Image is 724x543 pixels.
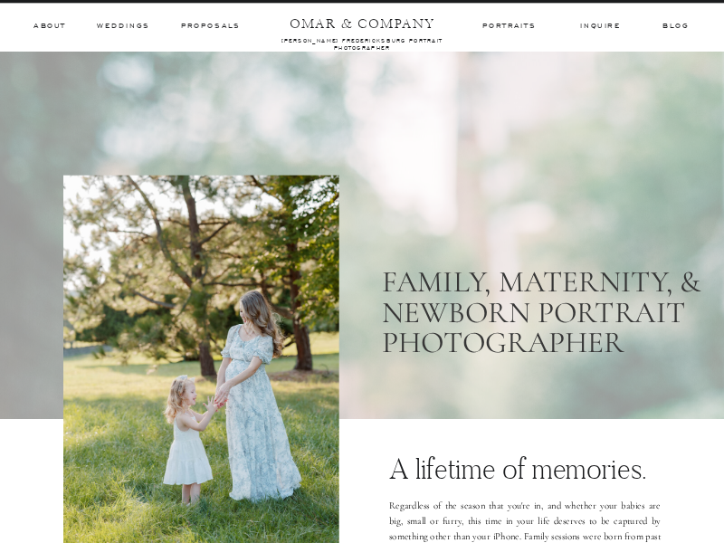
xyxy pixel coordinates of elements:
[481,21,538,32] a: Portraits
[580,21,621,32] a: inquire
[285,13,438,29] a: OMAR & COMPANY
[256,37,467,43] a: [PERSON_NAME] fredericksburg portrait photographer
[382,267,716,389] h1: Family, Maternity, & Newborn PORTRAIT PHOTOGRAPHER
[662,21,688,32] a: BLOG
[389,452,662,523] h2: A lifetime of memories.
[33,21,65,32] a: ABOUT
[97,21,149,32] a: Weddings
[181,21,240,32] a: Proposals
